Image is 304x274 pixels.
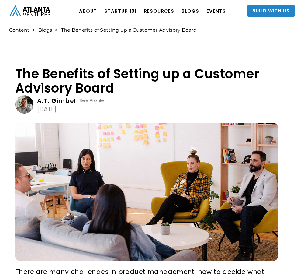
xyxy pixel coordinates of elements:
a: Build With Us [247,5,295,17]
a: ABOUT [79,2,97,19]
a: A.T. GimbelSee Profile[DATE] [15,95,278,114]
div: A.T. Gimbel [37,98,76,104]
a: EVENTS [206,2,226,19]
div: > [33,27,35,33]
div: See Profile [78,97,105,104]
a: Startup 101 [104,2,136,19]
a: RESOURCES [144,2,174,19]
h1: The Benefits of Setting up a Customer Advisory Board [15,67,278,95]
a: Blogs [38,27,52,33]
div: [DATE] [37,106,57,112]
div: > [55,27,58,33]
div: The Benefits of Setting up a Customer Advisory Board [61,27,197,33]
a: BLOGS [181,2,199,19]
a: Content [9,27,29,33]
